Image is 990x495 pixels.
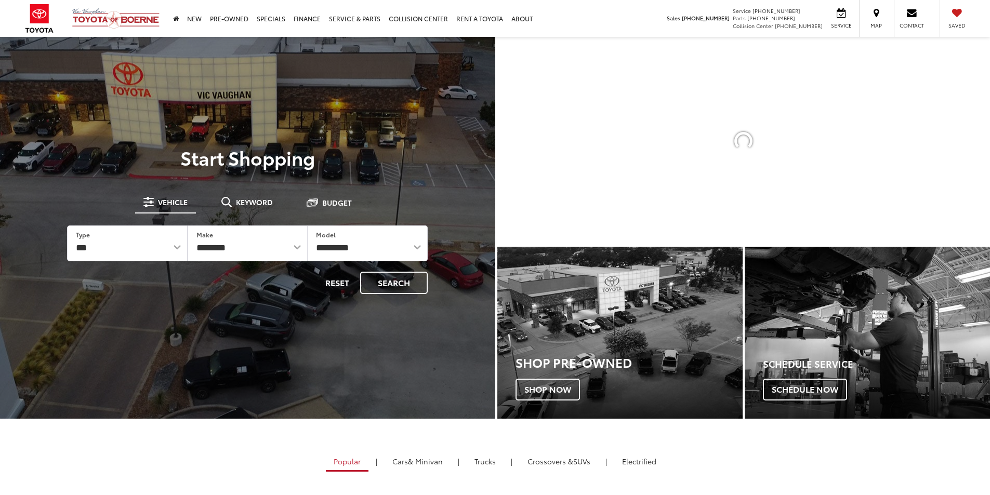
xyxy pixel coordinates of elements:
li: | [603,456,610,466]
span: [PHONE_NUMBER] [775,22,823,30]
span: [PHONE_NUMBER] [682,14,730,22]
span: Saved [945,22,968,29]
span: Collision Center [733,22,773,30]
span: Parts [733,14,746,22]
span: [PHONE_NUMBER] [747,14,795,22]
li: | [373,456,380,466]
span: Shop Now [516,379,580,400]
span: Contact [900,22,924,29]
a: SUVs [520,452,598,470]
a: Cars [385,452,451,470]
a: Schedule Service Schedule Now [745,247,990,419]
label: Make [196,230,213,239]
label: Type [76,230,90,239]
div: Toyota [497,247,743,419]
span: Schedule Now [763,379,847,400]
a: Trucks [467,452,504,470]
span: & Minivan [408,456,443,466]
button: Reset [316,272,358,294]
img: Vic Vaughan Toyota of Boerne [72,8,160,29]
div: Toyota [745,247,990,419]
span: Sales [667,14,680,22]
span: Crossovers & [527,456,573,466]
span: Budget [322,199,352,206]
a: Electrified [614,452,664,470]
span: [PHONE_NUMBER] [753,7,800,15]
p: Start Shopping [44,147,452,168]
span: Service [829,22,853,29]
label: Model [316,230,336,239]
button: Search [360,272,428,294]
li: | [455,456,462,466]
h4: Schedule Service [763,359,990,369]
span: Vehicle [158,198,188,206]
span: Keyword [236,198,273,206]
h3: Shop Pre-Owned [516,355,743,369]
a: Shop Pre-Owned Shop Now [497,247,743,419]
a: Popular [326,452,368,472]
li: | [508,456,515,466]
span: Service [733,7,751,15]
span: Map [865,22,888,29]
